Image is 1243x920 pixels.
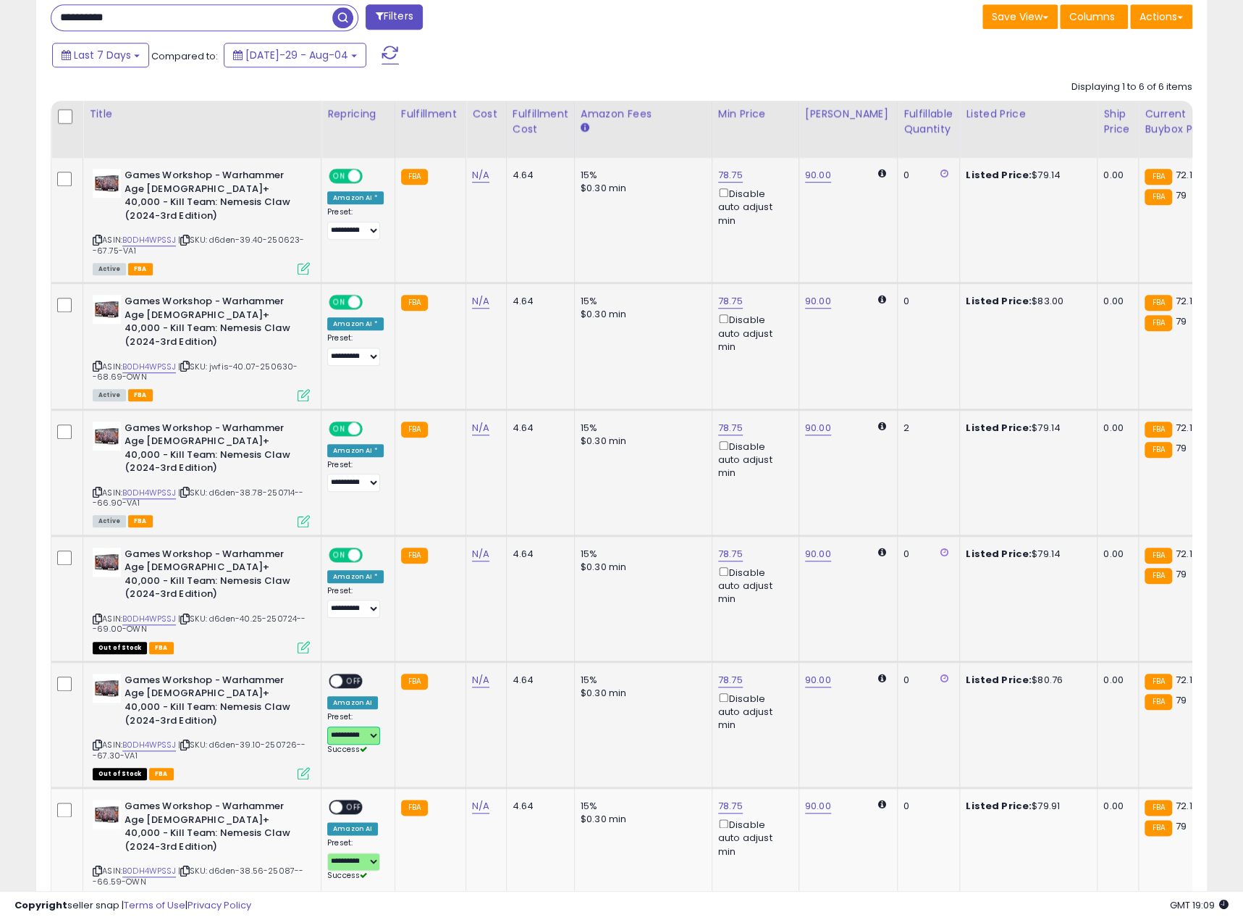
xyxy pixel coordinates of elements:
[966,106,1091,122] div: Listed Price
[966,169,1086,182] div: $79.14
[903,295,948,308] div: 0
[327,460,384,493] div: Preset:
[122,613,176,625] a: B0DH4WPSSJ
[718,294,743,309] a: 78.75
[805,799,831,814] a: 90.00
[513,800,563,813] div: 4.64
[718,690,788,732] div: Disable auto adjust min
[966,168,1032,182] b: Listed Price:
[93,263,126,275] span: All listings currently available for purchase on Amazon
[93,768,147,780] span: All listings that are currently out of stock and unavailable for purchase on Amazon
[718,421,743,435] a: 78.75
[125,422,300,479] b: Games Workshop - Warhammer Age [DEMOGRAPHIC_DATA]+ 40,000 - Kill Team: Nemesis Claw (2024-3rd Edi...
[903,169,948,182] div: 0
[14,899,251,913] div: seller snap | |
[93,800,121,829] img: 41U1sbGUDRL._SL40_.jpg
[330,170,348,183] span: ON
[1130,4,1192,29] button: Actions
[472,294,489,309] a: N/A
[903,106,953,137] div: Fulfillable Quantity
[1145,674,1171,690] small: FBA
[718,799,743,814] a: 78.75
[1145,442,1171,458] small: FBA
[472,168,489,183] a: N/A
[124,898,185,912] a: Terms of Use
[330,422,348,435] span: ON
[330,548,348,561] span: ON
[361,422,384,435] span: OFF
[1176,188,1187,202] span: 79
[903,422,948,435] div: 2
[93,295,121,324] img: 41U1sbGUDRL._SL40_.jpg
[718,168,743,183] a: 78.75
[966,548,1086,561] div: $79.14
[581,308,701,321] div: $0.30 min
[878,295,886,304] i: Calculated using Dynamic Max Price.
[93,613,306,635] span: | SKU: d6den-40.25-250724---69.00-OWN
[805,547,831,561] a: 90.00
[1060,4,1128,29] button: Columns
[1145,189,1171,205] small: FBA
[472,673,489,687] a: N/A
[472,106,500,122] div: Cost
[125,548,300,605] b: Games Workshop - Warhammer Age [DEMOGRAPHIC_DATA]+ 40,000 - Kill Team: Nemesis Claw (2024-3rd Edi...
[327,838,384,881] div: Preset:
[401,169,428,185] small: FBA
[245,48,348,62] span: [DATE]-29 - Aug-04
[93,674,310,778] div: ASIN:
[327,870,367,881] span: Success
[1071,80,1192,94] div: Displaying 1 to 6 of 6 items
[718,547,743,561] a: 78.75
[401,800,428,816] small: FBA
[1176,547,1198,561] span: 72.15
[93,389,126,401] span: All listings currently available for purchase on Amazon
[74,48,131,62] span: Last 7 Days
[878,800,886,809] i: Calculated using Dynamic Max Price.
[581,548,701,561] div: 15%
[1103,548,1127,561] div: 0.00
[1145,106,1219,137] div: Current Buybox Price
[149,642,174,654] span: FBA
[581,674,701,687] div: 15%
[1103,674,1127,687] div: 0.00
[1145,568,1171,584] small: FBA
[93,169,121,198] img: 41U1sbGUDRL._SL40_.jpg
[125,169,300,226] b: Games Workshop - Warhammer Age [DEMOGRAPHIC_DATA]+ 40,000 - Kill Team: Nemesis Claw (2024-3rd Edi...
[581,800,701,813] div: 15%
[1176,819,1187,833] span: 79
[327,822,378,835] div: Amazon AI
[93,422,121,451] img: 41U1sbGUDRL._SL40_.jpg
[93,295,310,399] div: ASIN:
[93,642,147,654] span: All listings that are currently out of stock and unavailable for purchase on Amazon
[878,674,886,683] i: Calculated using Dynamic Max Price.
[52,43,149,67] button: Last 7 Days
[1176,441,1187,455] span: 79
[128,389,153,401] span: FBA
[89,106,315,122] div: Title
[718,564,788,606] div: Disable auto adjust min
[472,799,489,814] a: N/A
[187,898,251,912] a: Privacy Policy
[1103,422,1127,435] div: 0.00
[93,548,310,652] div: ASIN:
[805,673,831,687] a: 90.00
[1176,294,1198,308] span: 72.15
[581,561,701,574] div: $0.30 min
[401,106,460,122] div: Fulfillment
[342,801,366,814] span: OFF
[342,675,366,687] span: OFF
[581,813,701,826] div: $0.30 min
[224,43,366,67] button: [DATE]-29 - Aug-04
[93,674,121,703] img: 41U1sbGUDRL._SL40_.jpg
[903,800,948,813] div: 0
[1176,799,1198,813] span: 72.15
[581,182,701,195] div: $0.30 min
[513,295,563,308] div: 4.64
[327,744,367,755] span: Success
[581,106,706,122] div: Amazon Fees
[1145,295,1171,311] small: FBA
[1176,421,1198,435] span: 72.15
[903,548,948,561] div: 0
[1176,567,1187,581] span: 79
[1170,898,1229,912] span: 2025-08-12 19:09 GMT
